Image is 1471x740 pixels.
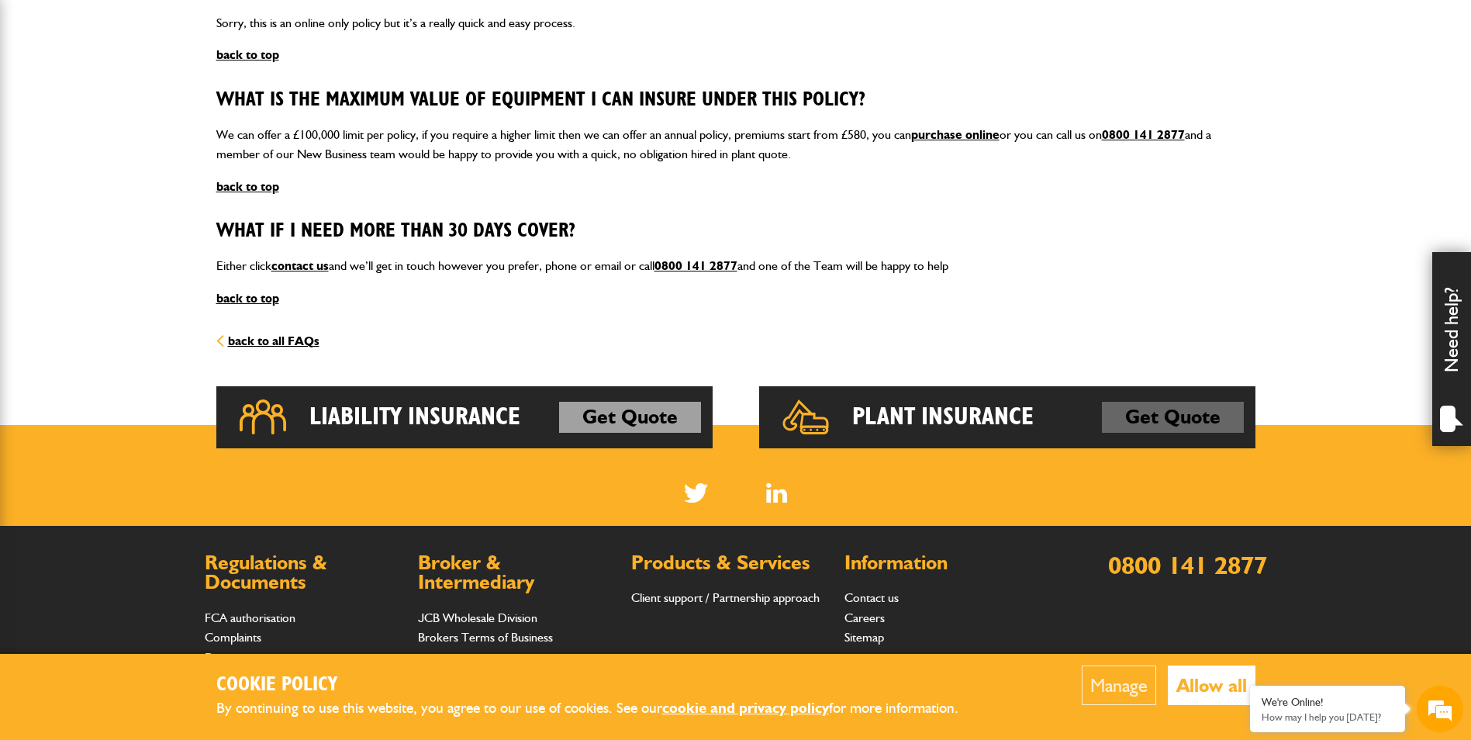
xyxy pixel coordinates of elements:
div: We're Online! [1262,696,1393,709]
a: back to all FAQs [216,334,319,348]
h2: Regulations & Documents [205,553,402,593]
h2: Cookie Policy [216,673,984,697]
p: Either click and we’ll get in touch however you prefer, phone or email or call and one of the Tea... [216,256,1255,276]
a: FCA authorisation [205,610,295,625]
a: LinkedIn [766,483,787,503]
div: Chat with us now [81,87,261,107]
a: Complaints [205,630,261,645]
a: Documents [205,650,264,665]
a: back to top [216,47,279,62]
a: JCB Wholesale Division [418,610,537,625]
button: Allow all [1168,666,1255,705]
h2: Products & Services [631,553,829,573]
img: Twitter [684,483,708,503]
p: How may I help you today? [1262,711,1393,723]
h2: Plant Insurance [852,402,1034,433]
h3: What is the Maximum Value of equipment I can insure under this policy? [216,88,1255,112]
input: Enter your phone number [20,235,283,269]
input: Enter your email address [20,189,283,223]
a: back to top [216,179,279,194]
a: Sitemap [844,630,884,645]
button: Manage [1082,666,1156,705]
div: Need help? [1432,252,1471,446]
a: Careers [844,610,885,625]
p: By continuing to use this website, you agree to our use of cookies. See our for more information. [216,697,984,721]
img: Linked In [766,483,787,503]
em: Start Chat [211,478,281,499]
textarea: Type your message and hit 'Enter' [20,281,283,465]
h2: Liability Insurance [309,402,520,433]
h2: Broker & Intermediary [418,553,616,593]
a: 0800 141 2877 [1108,550,1267,580]
h3: What if I need more than 30 Days cover? [216,220,1255,244]
a: 0800 141 2877 [654,258,737,273]
p: We can offer a £100,000 limit per policy, if you require a higher limit then we can offer an annu... [216,125,1255,164]
img: d_20077148190_company_1631870298795_20077148190 [26,86,65,108]
a: Get Quote [1102,402,1244,433]
a: back to top [216,291,279,306]
a: 0800 141 2877 [1102,127,1185,142]
h2: Information [844,553,1042,573]
a: purchase online [911,127,1000,142]
a: Client support / Partnership approach [631,590,820,605]
div: Minimize live chat window [254,8,292,45]
a: Brokers Terms of Business [418,630,553,645]
a: cookie and privacy policy [662,699,829,717]
input: Enter your last name [20,144,283,178]
a: contact us [271,258,329,273]
p: Sorry, this is an online only policy but it’s a really quick and easy process. [216,13,1255,33]
a: Get Quote [559,402,701,433]
a: Contact us [844,590,899,605]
